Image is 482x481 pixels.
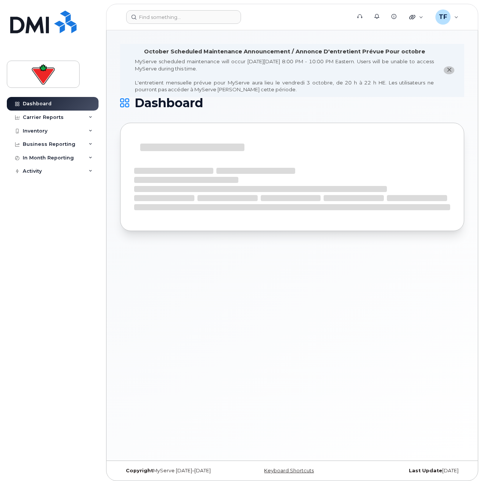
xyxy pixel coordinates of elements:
div: October Scheduled Maintenance Announcement / Annonce D'entretient Prévue Pour octobre [144,48,425,56]
div: [DATE] [349,468,464,474]
strong: Copyright [126,468,153,473]
a: Keyboard Shortcuts [264,468,314,473]
span: Dashboard [135,97,203,109]
strong: Last Update [409,468,442,473]
div: MyServe [DATE]–[DATE] [120,468,235,474]
div: MyServe scheduled maintenance will occur [DATE][DATE] 8:00 PM - 10:00 PM Eastern. Users will be u... [135,58,434,93]
button: close notification [444,66,454,74]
